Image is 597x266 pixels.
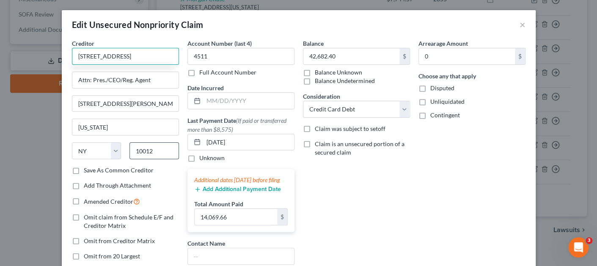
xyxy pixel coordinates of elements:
span: Contingent [430,111,460,119]
input: MM/DD/YYYY [204,134,294,150]
button: Add Additional Payment Date [194,186,281,193]
input: 0.00 [303,48,399,64]
div: Additional dates [DATE] before filing [194,176,288,184]
label: Balance Unknown [315,68,362,77]
span: Claim was subject to setoff [315,125,385,132]
input: 0.00 [419,48,515,64]
label: Last Payment Date [187,116,294,134]
label: Total Amount Paid [194,199,243,208]
input: Enter zip... [129,142,179,159]
input: -- [188,248,294,264]
span: Omit claim from Schedule E/F and Creditor Matrix [84,213,173,229]
input: Enter city... [72,119,179,135]
input: MM/DD/YYYY [204,93,294,109]
input: Search creditor by name... [72,48,179,65]
label: Full Account Number [199,68,256,77]
span: Amended Creditor [84,198,133,205]
label: Balance [303,39,324,48]
input: Apt, Suite, etc... [72,96,179,112]
label: Account Number (last 4) [187,39,252,48]
span: Omit from Creditor Matrix [84,237,155,244]
input: XXXX [187,48,294,65]
label: Balance Undetermined [315,77,375,85]
label: Save As Common Creditor [84,166,154,175]
label: Consideration [303,92,340,101]
label: Unknown [199,154,225,162]
label: Choose any that apply [418,72,476,80]
iframe: Intercom live chat [568,237,589,258]
span: Unliquidated [430,98,465,105]
span: Claim is an unsecured portion of a secured claim [315,140,404,156]
label: Contact Name [187,239,225,248]
span: Omit from 20 Largest [84,252,140,260]
span: Disputed [430,84,454,91]
span: Creditor [72,40,94,47]
input: Enter address... [72,72,179,88]
label: Date Incurred [187,83,224,92]
button: × [520,19,525,30]
div: $ [277,209,287,225]
label: Add Through Attachment [84,181,151,190]
div: $ [515,48,525,64]
div: Edit Unsecured Nonpriority Claim [72,19,204,30]
span: (If paid or transferred more than $8,575) [187,117,286,133]
div: $ [399,48,410,64]
input: 0.00 [195,209,277,225]
label: Arrearage Amount [418,39,468,48]
span: 3 [586,237,592,244]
